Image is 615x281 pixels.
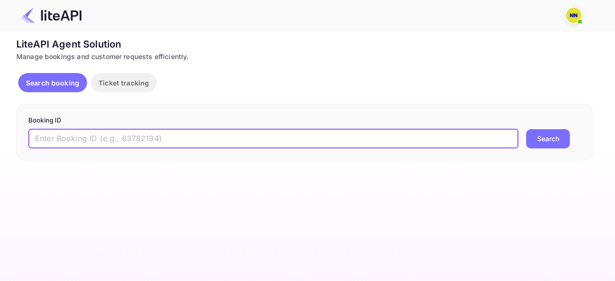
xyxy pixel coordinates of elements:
p: Ticket tracking [98,78,149,88]
p: Booking ID [28,116,581,125]
img: N/A N/A [566,8,581,23]
div: LiteAPI Agent Solution [16,37,593,51]
button: Search [526,129,570,148]
p: Search booking [26,78,79,88]
div: Manage bookings and customer requests efficiently. [16,51,593,61]
input: Enter Booking ID (e.g., 63782194) [28,129,518,148]
img: LiteAPI Logo [21,8,82,23]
